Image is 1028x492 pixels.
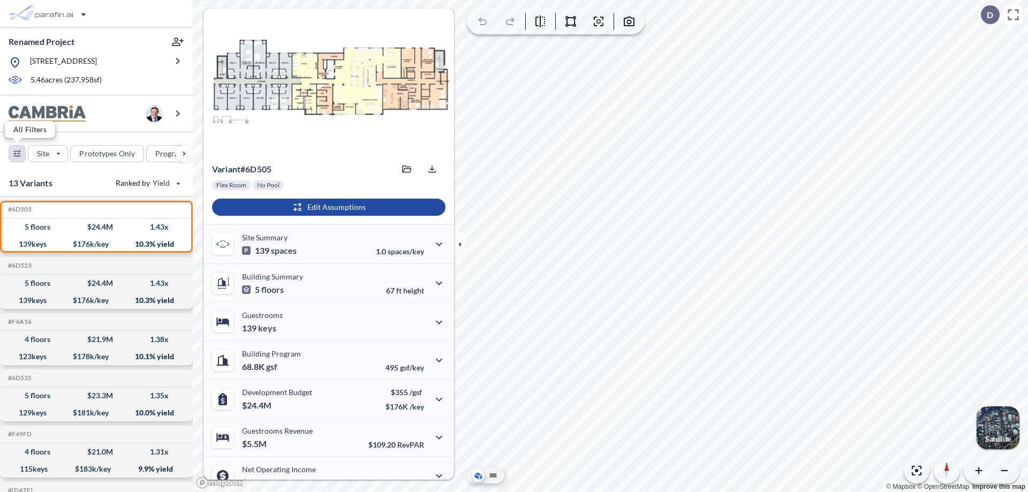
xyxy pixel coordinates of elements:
span: height [403,286,424,295]
button: Prototypes Only [70,145,144,162]
span: Variant [212,164,240,174]
h5: Click to copy the code [6,318,32,326]
button: Ranked by Yield [107,175,187,192]
p: Guestrooms [242,311,283,320]
p: Edit Assumptions [307,202,366,213]
p: 5 [242,284,284,295]
p: All Filters [13,125,47,134]
button: Site Plan [487,469,500,482]
p: No Pool [257,181,279,190]
p: 1.0 [376,247,424,256]
p: Site [37,148,49,159]
span: gsf/key [400,363,424,372]
p: D [987,10,993,20]
p: Renamed Project [9,36,74,48]
p: $176K [385,402,424,411]
p: 139 [242,323,276,334]
p: [STREET_ADDRESS] [30,56,97,69]
span: Yield [153,178,170,188]
h5: Click to copy the code [6,430,32,438]
span: ft [396,286,402,295]
p: Net Operating Income [242,465,316,474]
p: 13 Variants [9,177,52,190]
a: Improve this map [972,483,1025,490]
span: spaces/key [388,247,424,256]
img: Switcher Image [977,406,1019,449]
img: BrandImage [9,105,86,122]
button: Edit Assumptions [212,199,445,216]
p: # 6d505 [212,164,271,175]
a: Mapbox homepage [196,476,243,489]
span: floors [261,284,284,295]
p: Building Program [242,349,301,358]
p: 495 [385,363,424,372]
p: 139 [242,245,297,256]
p: Building Summary [242,272,303,281]
h5: Click to copy the code [6,374,32,382]
span: keys [258,323,276,334]
p: Program [155,148,185,159]
p: Site Summary [242,233,288,242]
span: /key [410,402,424,411]
button: Program [146,145,204,162]
p: $5.5M [242,438,268,449]
p: 45.0% [379,479,424,488]
button: Site [28,145,68,162]
span: gsf [266,361,277,372]
p: 67 [386,286,424,295]
h5: Click to copy the code [6,262,32,269]
span: spaces [271,245,297,256]
p: 5.46 acres ( 237,958 sf) [31,74,102,86]
p: $24.4M [242,400,273,411]
p: Guestrooms Revenue [242,426,313,435]
h5: Click to copy the code [6,206,32,213]
a: OpenStreetMap [917,483,969,490]
p: $2.5M [242,477,268,488]
p: Prototypes Only [79,148,135,159]
button: Switcher ImageSatellite [977,406,1019,449]
p: $355 [385,388,424,397]
span: RevPAR [397,440,424,449]
p: Development Budget [242,388,312,397]
span: /gsf [410,388,422,397]
span: margin [400,479,424,488]
p: Flex Room [216,181,246,190]
img: user logo [146,105,163,122]
a: Mapbox [886,483,916,490]
p: $109.20 [368,440,424,449]
p: 68.8K [242,361,277,372]
p: Satellite [985,435,1011,443]
button: Aerial View [472,469,485,482]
